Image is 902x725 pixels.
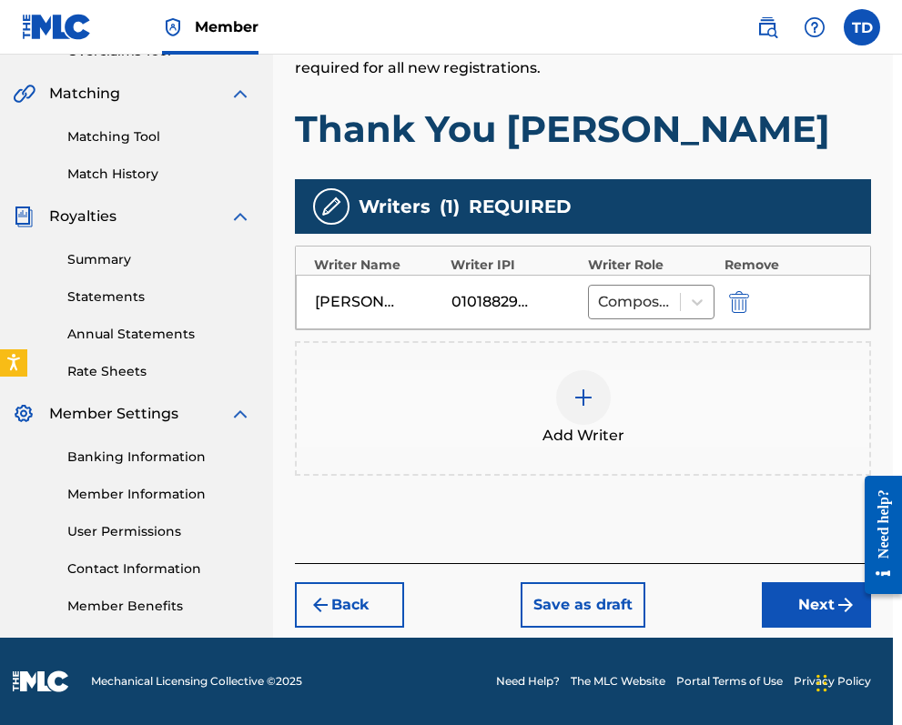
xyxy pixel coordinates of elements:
[314,256,441,275] div: Writer Name
[229,403,251,425] img: expand
[804,16,826,38] img: help
[67,287,251,307] a: Statements
[573,387,594,408] img: add
[67,325,251,344] a: Annual Statements
[229,83,251,105] img: expand
[67,559,251,579] a: Contact Information
[22,14,92,40] img: MLC Logo
[571,673,665,690] a: The MLC Website
[13,403,35,425] img: Member Settings
[469,193,572,220] span: REQUIRED
[451,256,578,275] div: Writer IPI
[521,582,645,628] button: Save as draft
[796,9,833,45] div: Help
[749,9,785,45] a: Public Search
[229,206,251,227] img: expand
[309,594,331,616] img: 7ee5dd4eb1f8a8e3ef2f.svg
[762,582,871,628] button: Next
[49,206,117,227] span: Royalties
[844,9,880,45] div: User Menu
[676,673,783,690] a: Portal Terms of Use
[67,362,251,381] a: Rate Sheets
[67,165,251,184] a: Match History
[725,256,852,275] div: Remove
[835,594,856,616] img: f7272a7cc735f4ea7f67.svg
[440,193,460,220] span: ( 1 )
[67,522,251,541] a: User Permissions
[91,673,302,690] span: Mechanical Licensing Collective © 2025
[542,425,624,447] span: Add Writer
[320,196,342,217] img: writers
[816,656,827,710] div: Drag
[588,256,715,275] div: Writer Role
[162,16,184,38] img: Top Rightsholder
[49,403,178,425] span: Member Settings
[67,597,251,616] a: Member Benefits
[811,638,902,725] iframe: Chat Widget
[13,206,35,227] img: Royalties
[67,250,251,269] a: Summary
[295,582,404,628] button: Back
[295,106,871,152] h1: Thank You [PERSON_NAME]
[195,16,258,37] span: Member
[13,83,35,105] img: Matching
[13,670,69,692] img: logo
[729,291,749,313] img: 12a2ab48e56ec057fbd8.svg
[359,193,431,220] span: Writers
[49,83,120,105] span: Matching
[67,448,251,467] a: Banking Information
[67,485,251,504] a: Member Information
[67,127,251,146] a: Matching Tool
[794,673,871,690] a: Privacy Policy
[756,16,778,38] img: search
[496,673,560,690] a: Need Help?
[851,459,902,609] iframe: Resource Center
